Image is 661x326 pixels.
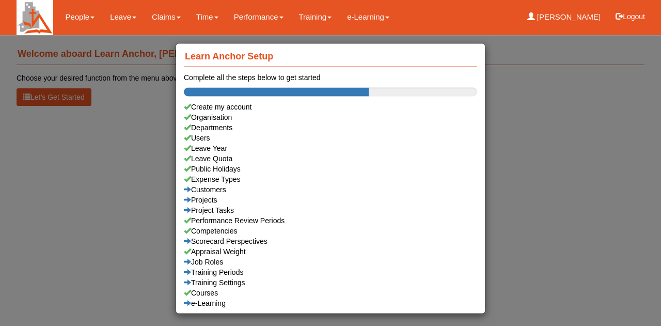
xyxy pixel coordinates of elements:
a: Users [184,133,477,143]
a: Training Periods [184,267,477,277]
a: Appraisal Weight [184,246,477,257]
a: Courses [184,288,477,298]
a: Expense Types [184,174,477,184]
a: Competencies [184,226,477,236]
div: Complete all the steps below to get started [184,72,477,83]
a: Job Roles [184,257,477,267]
a: Performance Review Periods [184,215,477,226]
a: Leave Year [184,143,477,153]
a: Project Tasks [184,205,477,215]
a: Leave Quota [184,153,477,164]
a: Scorecard Perspectives [184,236,477,246]
a: Departments [184,122,477,133]
div: Create my account [184,102,477,112]
a: Public Holidays [184,164,477,174]
a: Customers [184,184,477,195]
a: e-Learning [184,298,477,308]
a: Training Settings [184,277,477,288]
a: Projects [184,195,477,205]
iframe: chat widget [618,285,651,316]
h4: Learn Anchor Setup [184,46,477,67]
a: Organisation [184,112,477,122]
